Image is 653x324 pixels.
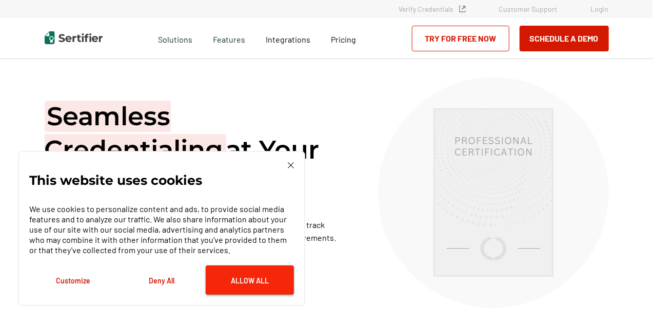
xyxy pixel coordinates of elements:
g: Associate Degree [484,234,503,236]
span: Integrations [266,34,310,44]
button: Schedule a Demo [520,26,609,51]
a: Integrations [266,32,310,45]
a: Verify Credentials [399,5,466,13]
span: Solutions [158,32,192,45]
button: Customize [29,265,117,295]
img: Cookie Popup Close [288,162,294,168]
img: Sertifier | Digital Credentialing Platform [45,31,103,44]
img: Verified [459,6,466,12]
a: Try for Free Now [412,26,509,51]
span: Pricing [331,34,356,44]
p: This website uses cookies [29,175,202,185]
button: Allow All [206,265,294,295]
span: Seamless Credentialing [45,101,226,165]
iframe: Chat Widget [602,275,653,324]
a: Customer Support [499,5,558,13]
button: Deny All [117,265,206,295]
p: We use cookies to personalize content and ads, to provide social media features and to analyze ou... [29,204,294,255]
a: Pricing [331,32,356,45]
span: Features [213,32,245,45]
a: Login [591,5,609,13]
h1: at Your Fingertips [45,100,352,200]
